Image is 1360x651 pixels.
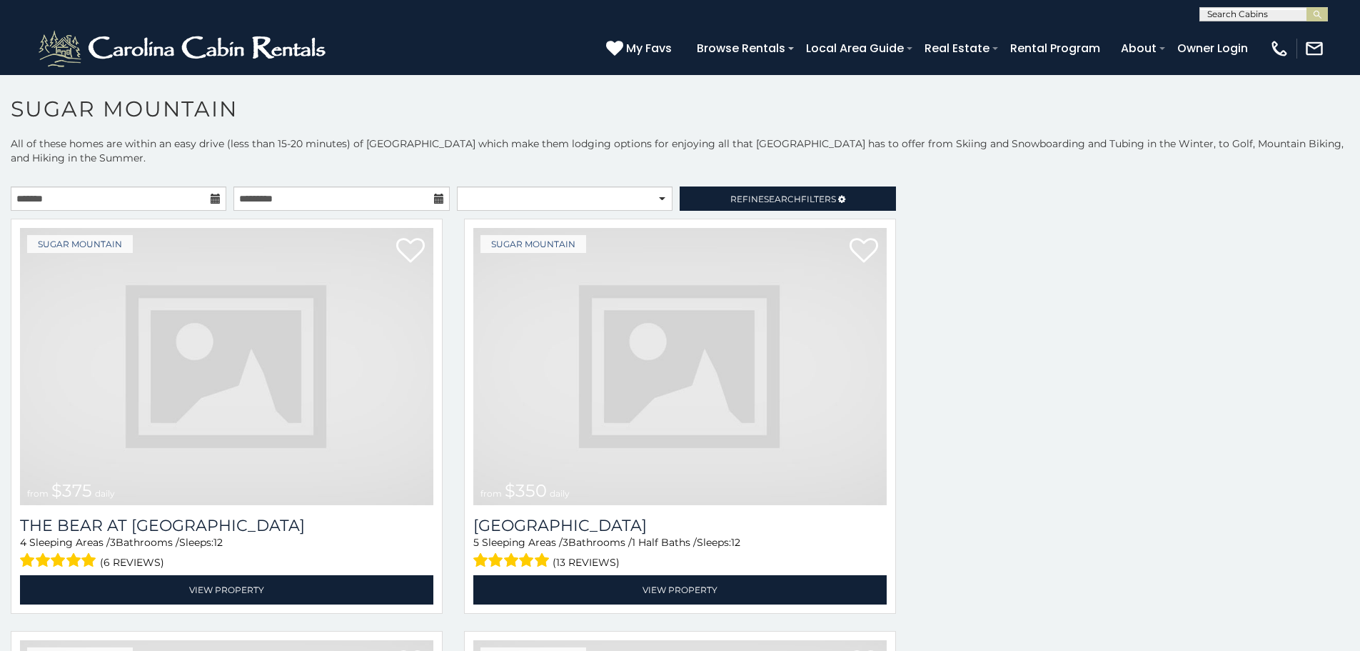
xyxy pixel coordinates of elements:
[473,535,887,572] div: Sleeping Areas / Bathrooms / Sleeps:
[626,39,672,57] span: My Favs
[213,536,223,549] span: 12
[1003,36,1107,61] a: Rental Program
[51,480,92,501] span: $375
[505,480,547,501] span: $350
[632,536,697,549] span: 1 Half Baths /
[1304,39,1324,59] img: mail-regular-white.png
[730,194,836,204] span: Refine Filters
[20,228,433,505] img: dummy-image.jpg
[690,36,792,61] a: Browse Rentals
[680,187,895,211] a: RefineSearchFilters
[396,237,425,267] a: Add to favorites
[95,488,115,499] span: daily
[20,536,26,549] span: 4
[27,488,49,499] span: from
[731,536,740,549] span: 12
[20,516,433,535] h3: The Bear At Sugar Mountain
[100,553,164,572] span: (6 reviews)
[473,536,479,549] span: 5
[553,553,620,572] span: (13 reviews)
[36,27,332,70] img: White-1-2.png
[1269,39,1289,59] img: phone-regular-white.png
[473,228,887,505] a: from $350 daily
[1114,36,1164,61] a: About
[20,228,433,505] a: from $375 daily
[480,488,502,499] span: from
[27,235,133,253] a: Sugar Mountain
[473,516,887,535] a: [GEOGRAPHIC_DATA]
[20,516,433,535] a: The Bear At [GEOGRAPHIC_DATA]
[550,488,570,499] span: daily
[110,536,116,549] span: 3
[606,39,675,58] a: My Favs
[1170,36,1255,61] a: Owner Login
[917,36,997,61] a: Real Estate
[480,235,586,253] a: Sugar Mountain
[20,535,433,572] div: Sleeping Areas / Bathrooms / Sleeps:
[20,575,433,605] a: View Property
[764,194,801,204] span: Search
[473,228,887,505] img: dummy-image.jpg
[473,516,887,535] h3: Grouse Moor Lodge
[563,536,568,549] span: 3
[473,575,887,605] a: View Property
[799,36,911,61] a: Local Area Guide
[850,237,878,267] a: Add to favorites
